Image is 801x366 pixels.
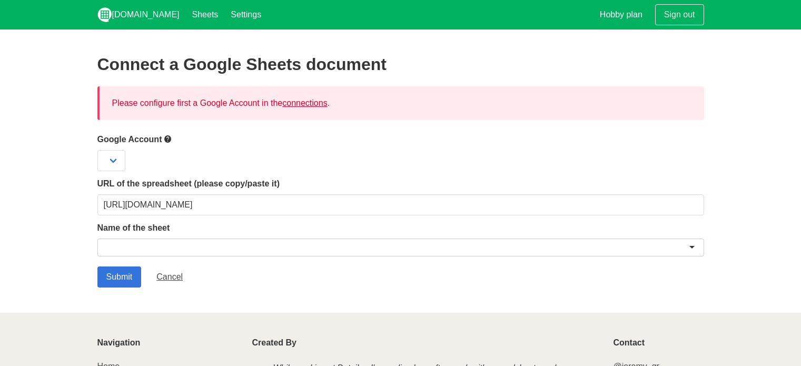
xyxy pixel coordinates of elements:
input: Submit [97,266,142,288]
a: connections [282,98,327,107]
p: Contact [613,338,704,348]
a: Sign out [655,4,704,25]
input: Should start with https://docs.google.com/spreadsheets/d/ [97,194,704,215]
div: Please configure first a Google Account in the . [97,86,704,120]
p: Navigation [97,338,240,348]
label: Google Account [97,133,704,146]
p: Created By [252,338,601,348]
img: logo_v2_white.png [97,7,112,22]
a: Cancel [147,266,192,288]
label: Name of the sheet [97,222,704,234]
h2: Connect a Google Sheets document [97,55,704,74]
label: URL of the spreadsheet (please copy/paste it) [97,177,704,190]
